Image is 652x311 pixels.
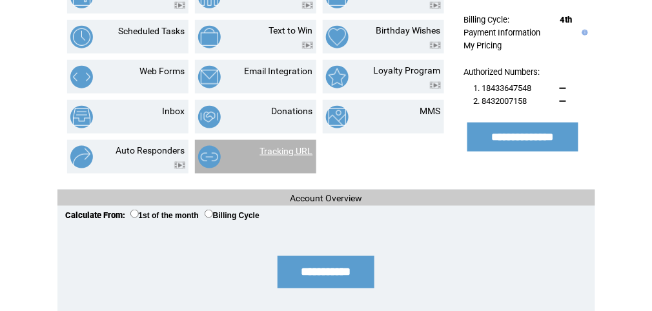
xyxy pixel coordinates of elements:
img: loyalty-program.png [326,66,349,88]
a: Birthday Wishes [376,25,441,35]
img: text-to-win.png [198,26,221,48]
label: 1st of the month [130,211,199,220]
img: email-integration.png [198,66,221,88]
span: Authorized Numbers: [464,67,540,77]
span: 2. 8432007158 [474,96,527,106]
input: Billing Cycle [205,210,213,218]
a: Donations [272,106,313,116]
span: Account Overview [290,193,362,203]
span: Calculate From: [66,210,126,220]
img: video.png [174,162,185,169]
img: birthday-wishes.png [326,26,349,48]
img: web-forms.png [70,66,93,88]
img: help.gif [579,30,588,35]
img: video.png [302,2,313,9]
a: Scheduled Tasks [119,26,185,36]
span: Billing Cycle: [464,15,510,25]
img: video.png [430,42,441,49]
a: My Pricing [464,41,502,50]
a: Tracking URL [260,146,313,156]
img: scheduled-tasks.png [70,26,93,48]
img: video.png [430,82,441,89]
img: inbox.png [70,106,93,128]
img: mms.png [326,106,349,128]
input: 1st of the month [130,210,139,218]
img: video.png [174,2,185,9]
a: Inbox [163,106,185,116]
span: 4th [560,15,573,25]
a: Payment Information [464,28,541,37]
img: tracking-url.png [198,146,221,168]
a: Web Forms [140,66,185,76]
img: video.png [302,42,313,49]
img: auto-responders.png [70,146,93,168]
img: donations.png [198,106,221,128]
a: MMS [420,106,441,116]
a: Auto Responders [116,145,185,155]
img: video.png [430,2,441,9]
label: Billing Cycle [205,211,260,220]
a: Text to Win [269,25,313,35]
a: Email Integration [245,66,313,76]
a: Loyalty Program [374,65,441,75]
span: 1. 18433647548 [474,83,532,93]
